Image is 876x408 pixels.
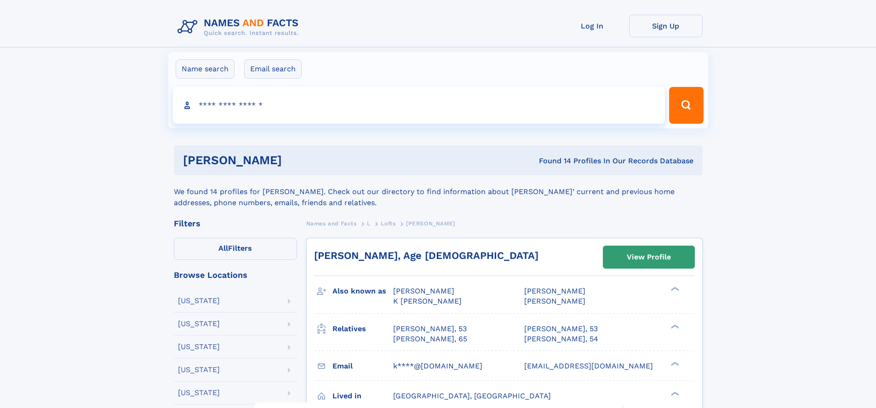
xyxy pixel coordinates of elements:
span: All [218,244,228,253]
div: [US_STATE] [178,320,220,328]
h3: Relatives [332,321,393,337]
h3: Lived in [332,388,393,404]
button: Search Button [669,87,703,124]
a: [PERSON_NAME], 53 [524,324,598,334]
a: Names and Facts [306,218,357,229]
a: Lofts [381,218,395,229]
span: K [PERSON_NAME] [393,297,462,305]
div: View Profile [627,247,671,268]
div: [US_STATE] [178,297,220,305]
div: We found 14 profiles for [PERSON_NAME]. Check out our directory to find information about [PERSON... [174,175,703,208]
a: [PERSON_NAME], Age [DEMOGRAPHIC_DATA] [314,250,538,261]
input: search input [173,87,665,124]
div: ❯ [669,286,680,292]
label: Email search [244,59,302,79]
span: [PERSON_NAME] [524,287,585,295]
a: [PERSON_NAME], 53 [393,324,467,334]
span: [GEOGRAPHIC_DATA], [GEOGRAPHIC_DATA] [393,391,551,400]
div: Found 14 Profiles In Our Records Database [410,156,693,166]
div: Filters [174,219,297,228]
div: [US_STATE] [178,343,220,351]
span: [PERSON_NAME] [406,220,455,227]
div: [US_STATE] [178,389,220,397]
div: Browse Locations [174,271,297,279]
span: L [367,220,371,227]
a: View Profile [603,246,694,268]
span: Lofts [381,220,395,227]
span: [EMAIL_ADDRESS][DOMAIN_NAME] [524,362,653,370]
h3: Email [332,358,393,374]
img: Logo Names and Facts [174,15,306,40]
a: L [367,218,371,229]
div: ❯ [669,361,680,367]
h1: [PERSON_NAME] [183,155,411,166]
div: [US_STATE] [178,366,220,374]
a: Sign Up [629,15,703,37]
span: [PERSON_NAME] [524,297,585,305]
a: Log In [555,15,629,37]
span: [PERSON_NAME] [393,287,454,295]
h3: Also known as [332,283,393,299]
a: [PERSON_NAME], 65 [393,334,467,344]
label: Name search [176,59,235,79]
div: ❯ [669,323,680,329]
div: ❯ [669,391,680,397]
a: [PERSON_NAME], 54 [524,334,598,344]
label: Filters [174,238,297,260]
